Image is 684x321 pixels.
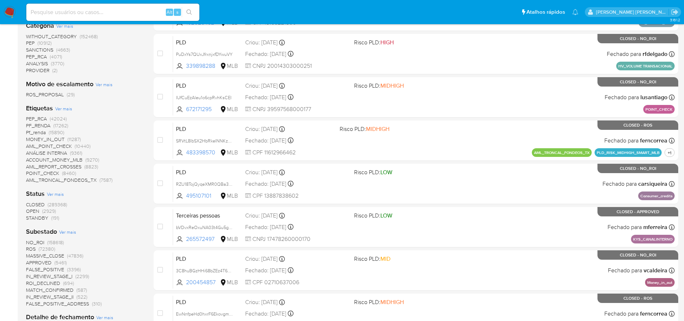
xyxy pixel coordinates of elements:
span: s [176,9,178,16]
span: Atalhos rápidos [526,8,565,16]
span: Alt [167,9,172,16]
a: Notificações [572,9,578,15]
input: Pesquise usuários ou casos... [26,8,199,17]
p: andreia.almeida@mercadolivre.com [596,9,669,16]
a: Sair [671,8,679,16]
button: search-icon [182,7,197,17]
span: 3.161.2 [670,17,680,23]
